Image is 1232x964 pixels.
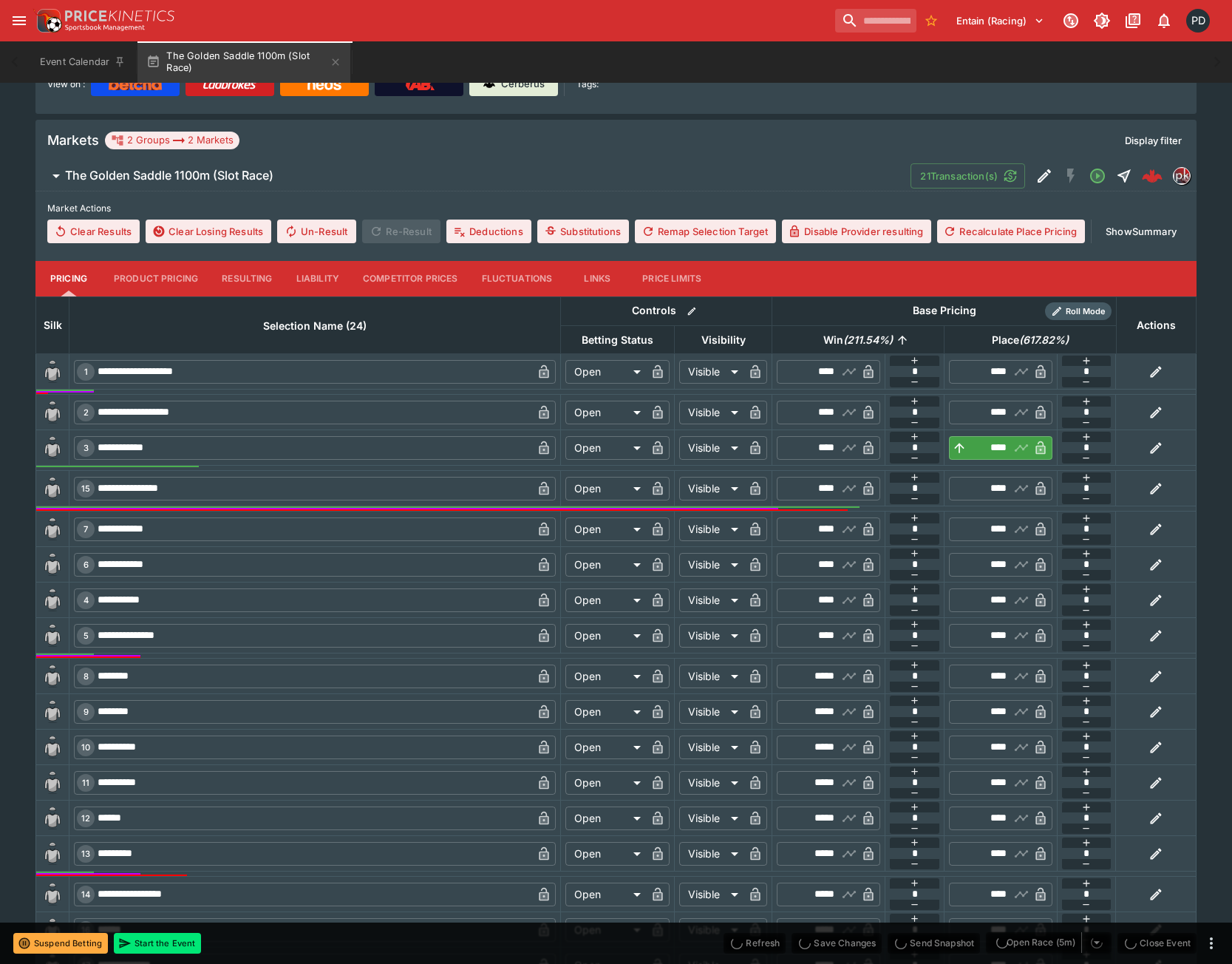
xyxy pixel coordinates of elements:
div: Visible [679,477,743,500]
img: blank-silk.png [41,665,64,688]
button: Connected to PK [1058,7,1084,34]
img: blank-silk.png [41,517,64,541]
div: Visible [679,807,743,830]
button: Pricing [35,261,102,296]
span: 8 [81,671,92,682]
span: 12 [78,813,93,824]
div: Open [565,401,646,424]
button: Toggle light/dark mode [1089,7,1115,34]
div: Open [565,842,646,866]
button: Notifications [1151,7,1177,34]
em: ( 211.54 %) [843,331,893,349]
span: 6 [81,560,92,570]
img: blank-silk.png [41,918,64,942]
button: Un-Result [277,220,356,243]
div: Visible [679,842,743,866]
img: blank-silk.png [41,436,64,460]
span: 11 [79,778,92,788]
button: Remap Selection Target [635,220,776,243]
button: 21Transaction(s) [911,163,1025,189]
div: Visible [679,401,743,424]
img: blank-silk.png [41,883,64,906]
button: Bulk edit [682,302,701,321]
div: Open [565,624,646,648]
div: Open [565,918,646,942]
span: 4 [81,595,92,605]
button: Price Limits [630,261,713,296]
span: 3 [81,443,92,453]
div: Open [565,477,646,500]
div: Open [565,553,646,577]
img: blank-silk.png [41,401,64,424]
button: No Bookmarks [919,9,943,33]
button: The Golden Saddle 1100m (Slot Race) [137,41,350,83]
div: Visible [679,517,743,541]
img: TabNZ [404,78,435,90]
div: Base Pricing [907,302,982,320]
img: Betcha [109,78,162,90]
span: Re-Result [362,220,440,243]
button: Deductions [446,220,531,243]
div: Open [565,665,646,688]
span: Visibility [685,331,762,349]
img: PriceKinetics [65,10,174,21]
div: Open [565,360,646,384]
div: 2 Groups 2 Markets [111,132,234,149]
th: Actions [1116,296,1196,353]
button: Select Tenant [947,9,1053,33]
button: Competitor Prices [351,261,470,296]
th: Silk [36,296,69,353]
span: 10 [78,742,93,753]
img: blank-silk.png [41,588,64,612]
span: 14 [78,889,93,900]
div: Visible [679,736,743,759]
button: The Golden Saddle 1100m (Slot Race) [35,161,911,191]
th: Controls [561,296,772,325]
button: Documentation [1120,7,1146,34]
img: pricekinetics [1174,168,1190,184]
div: Visible [679,436,743,460]
div: Visible [679,883,743,906]
div: Visible [679,553,743,577]
button: Paul Dicioccio [1182,4,1214,37]
button: Edit Detail [1031,163,1058,189]
img: blank-silk.png [41,553,64,577]
img: Sportsbook Management [65,24,145,31]
div: Visible [679,624,743,648]
span: 1 [81,367,91,377]
div: Paul Dicioccio [1186,9,1210,33]
p: Cerberus [501,77,545,92]
div: 73e214c4-3bad-4b41-9e99-7ed666049790 [1142,166,1163,186]
img: blank-silk.png [41,360,64,384]
div: pricekinetics [1173,167,1191,185]
img: Ladbrokes [203,78,256,90]
button: Recalculate Place Pricing [937,220,1085,243]
div: Open [565,700,646,724]
div: Visible [679,588,743,612]
button: Product Pricing [102,261,210,296]
h5: Markets [47,132,99,149]
label: Tags: [576,72,599,96]
button: Liability [285,261,351,296]
label: View on : [47,72,85,96]
img: blank-silk.png [41,807,64,830]
div: Show/hide Price Roll mode configuration. [1045,302,1112,320]
button: Clear Losing Results [146,220,271,243]
button: open drawer [6,7,33,34]
button: Display filter [1116,129,1191,152]
button: Links [564,261,630,296]
div: Visible [679,771,743,795]
span: Win(211.54%) [807,331,909,349]
div: Open [565,436,646,460]
button: SGM Disabled [1058,163,1084,189]
img: logo-cerberus--red.svg [1142,166,1163,186]
span: Roll Mode [1060,305,1112,318]
em: ( 617.82 %) [1019,331,1069,349]
span: 5 [81,631,92,641]
button: Disable Provider resulting [782,220,931,243]
button: Suspend Betting [13,933,108,954]
div: Visible [679,665,743,688]
div: Open [565,517,646,541]
span: 2 [81,407,92,418]
img: PriceKinetics Logo [33,6,62,35]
